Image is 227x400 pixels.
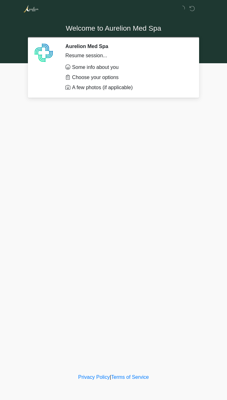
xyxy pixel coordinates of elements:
[65,64,188,71] li: Some info about you
[110,374,111,380] a: |
[23,5,39,13] img: Aurelion Med Spa Logo
[25,23,202,34] h1: Welcome to Aurelion Med Spa
[65,43,188,49] h2: Aurelion Med Spa
[65,84,188,91] li: A few photos (if applicable)
[65,52,188,59] div: Resume session...
[78,374,110,380] a: Privacy Policy
[111,374,149,380] a: Terms of Service
[65,74,188,81] li: Choose your options
[34,43,53,62] img: Agent Avatar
